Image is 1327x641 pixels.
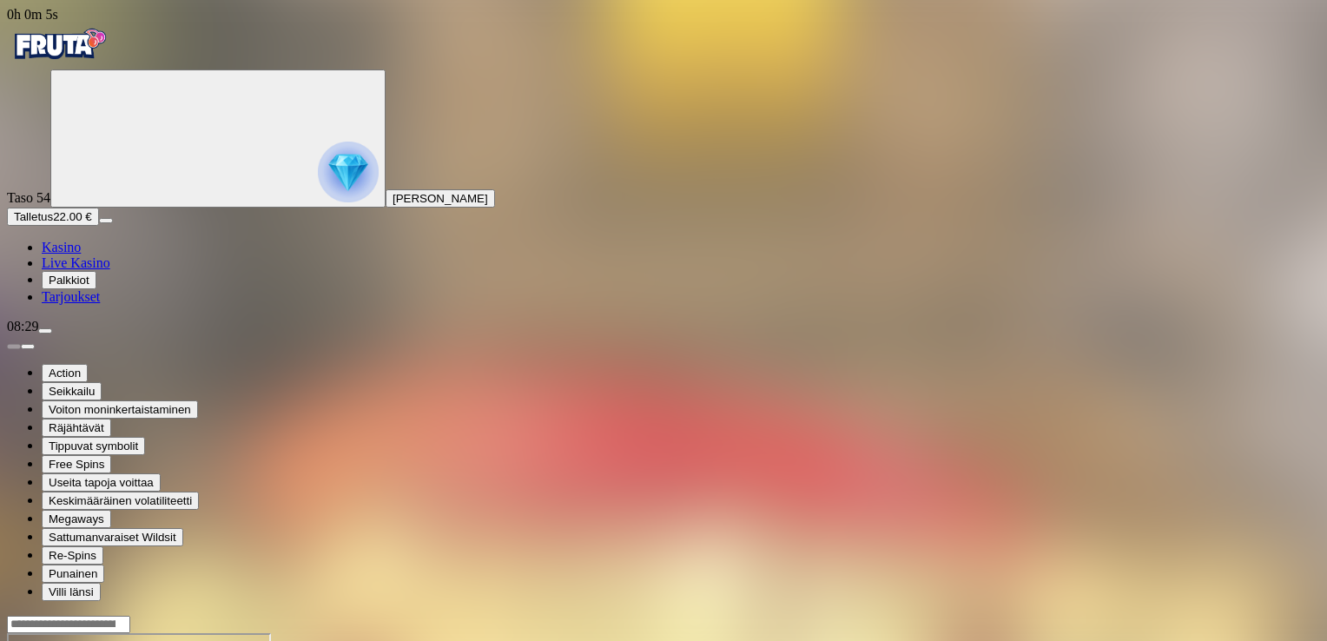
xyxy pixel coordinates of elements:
[49,549,96,562] span: Re-Spins
[42,546,103,565] button: Re-Spins
[7,23,111,66] img: Fruta
[42,255,110,270] span: Live Kasino
[42,437,145,455] button: Tippuvat symbolit
[42,289,100,304] a: gift-inverted iconTarjoukset
[42,400,198,419] button: Voiton moninkertaistaminen
[42,528,183,546] button: Sattumanvaraiset Wildsit
[393,192,488,205] span: [PERSON_NAME]
[49,494,192,507] span: Keskimääräinen volatiliteetti
[21,344,35,349] button: next slide
[49,274,89,287] span: Palkkiot
[38,328,52,334] button: menu
[42,510,111,528] button: Megaways
[42,255,110,270] a: poker-chip iconLive Kasino
[42,240,81,254] span: Kasino
[7,23,1320,305] nav: Primary
[49,403,191,416] span: Voiton moninkertaistaminen
[42,473,161,492] button: Useita tapoja voittaa
[49,458,104,471] span: Free Spins
[42,455,111,473] button: Free Spins
[49,367,81,380] span: Action
[42,565,104,583] button: Punainen
[42,419,111,437] button: Räjähtävät
[14,210,53,223] span: Talletus
[7,319,38,334] span: 08:29
[7,208,99,226] button: Talletusplus icon22.00 €
[99,218,113,223] button: menu
[42,382,102,400] button: Seikkailu
[386,189,495,208] button: [PERSON_NAME]
[49,476,154,489] span: Useita tapoja voittaa
[49,421,104,434] span: Räjähtävät
[7,616,130,633] input: Search
[42,289,100,304] span: Tarjoukset
[42,583,101,601] button: Villi länsi
[42,364,88,382] button: Action
[7,54,111,69] a: Fruta
[49,439,138,453] span: Tippuvat symbolit
[49,385,95,398] span: Seikkailu
[42,271,96,289] button: reward iconPalkkiot
[7,344,21,349] button: prev slide
[49,512,104,525] span: Megaways
[49,567,97,580] span: Punainen
[50,69,386,208] button: reward progress
[49,585,94,598] span: Villi länsi
[318,142,379,202] img: reward progress
[7,7,58,22] span: user session time
[42,492,199,510] button: Keskimääräinen volatiliteetti
[7,190,50,205] span: Taso 54
[53,210,91,223] span: 22.00 €
[42,240,81,254] a: diamond iconKasino
[49,531,176,544] span: Sattumanvaraiset Wildsit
